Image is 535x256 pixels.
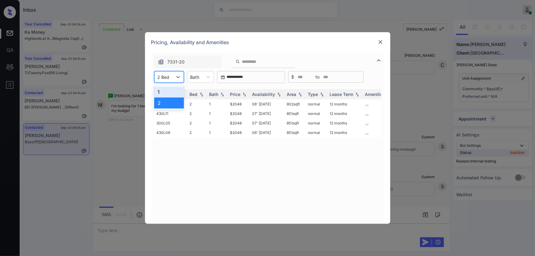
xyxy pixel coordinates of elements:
[250,109,285,118] td: 07' [DATE]
[327,109,363,118] td: 12 months
[250,128,285,137] td: 06' [DATE]
[306,99,327,109] td: normal
[187,118,207,128] td: 2
[306,118,327,128] td: normal
[190,92,198,97] div: Bed
[306,109,327,118] td: normal
[187,128,207,137] td: 2
[158,59,164,65] img: icon-zuma
[285,99,306,109] td: 802 sqft
[235,59,240,64] img: icon-zuma
[316,74,320,80] span: to
[276,92,282,97] img: sorting
[207,128,228,137] td: 1
[285,109,306,118] td: 851 sqft
[228,128,250,137] td: $2048
[375,57,383,64] img: icon-zuma
[207,99,228,109] td: 1
[330,92,353,97] div: Lease Term
[354,92,360,97] img: sorting
[252,92,275,97] div: Availability
[241,92,247,97] img: sorting
[154,86,184,97] div: 1
[154,128,187,137] td: 430L06
[327,118,363,128] td: 12 months
[228,109,250,118] td: $2048
[145,32,390,52] div: Pricing, Availability and Amenities
[154,97,184,109] div: 2
[308,92,318,97] div: Type
[219,92,225,97] img: sorting
[377,39,384,45] img: close
[327,99,363,109] td: 12 months
[250,99,285,109] td: 06' [DATE]
[327,128,363,137] td: 12 months
[306,128,327,137] td: normal
[207,109,228,118] td: 1
[154,109,187,118] td: 430L11
[228,118,250,128] td: $2048
[292,74,294,80] span: $
[207,118,228,128] td: 1
[154,118,187,128] td: 300L05
[297,92,303,97] img: sorting
[287,92,296,97] div: Area
[187,99,207,109] td: 2
[209,92,219,97] div: Bath
[187,109,207,118] td: 2
[198,92,204,97] img: sorting
[285,128,306,137] td: 851 sqft
[285,118,306,128] td: 851 sqft
[365,92,386,97] div: Amenities
[250,118,285,128] td: 07' [DATE]
[230,92,241,97] div: Price
[168,59,185,65] span: 7331-20
[319,92,325,97] img: sorting
[228,99,250,109] td: $2048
